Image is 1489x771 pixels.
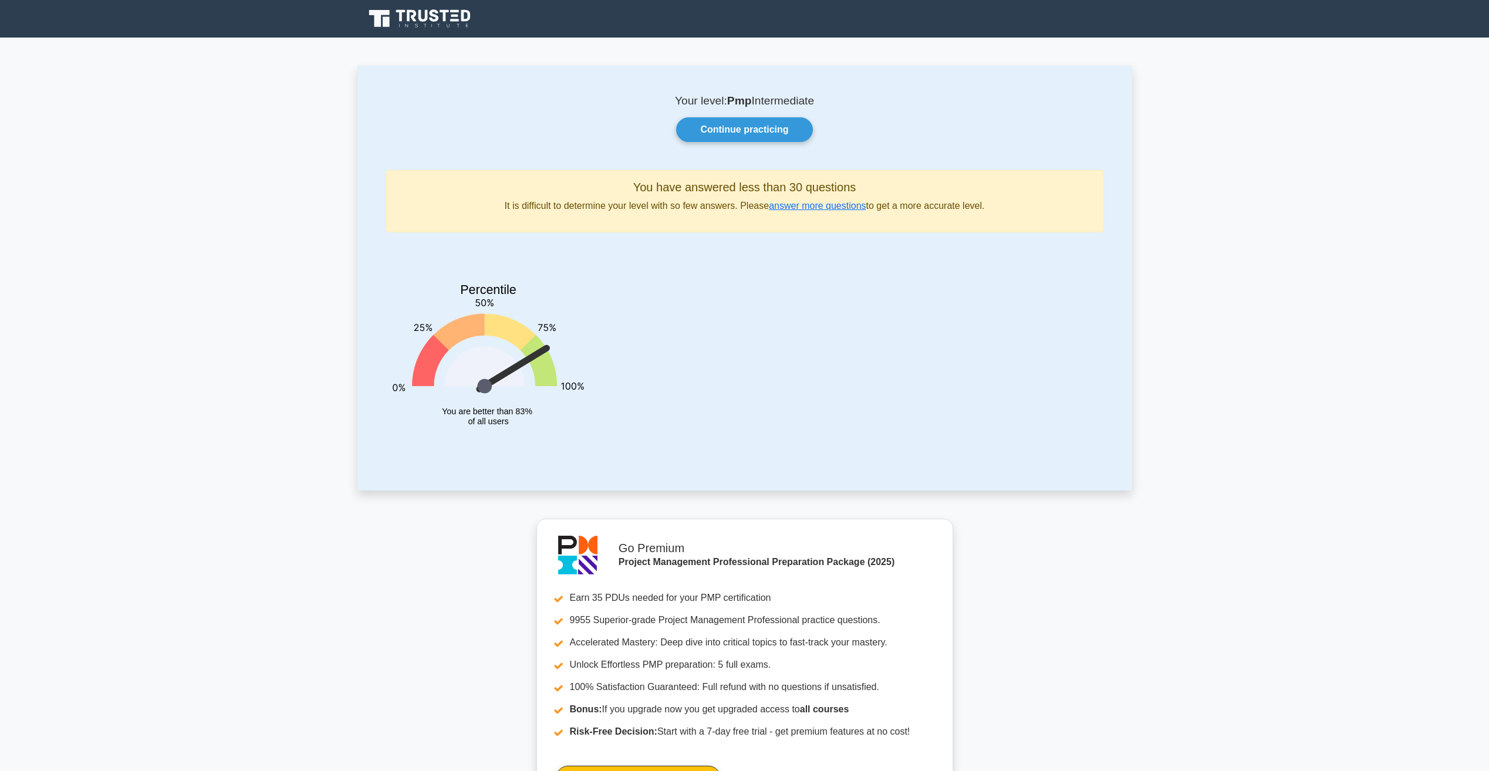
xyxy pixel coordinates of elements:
[386,94,1104,108] p: Your level: Intermediate
[460,283,516,297] text: Percentile
[396,199,1094,213] p: It is difficult to determine your level with so few answers. Please to get a more accurate level.
[396,180,1094,194] h5: You have answered less than 30 questions
[769,201,866,211] a: answer more questions
[442,407,532,416] tspan: You are better than 83%
[727,94,752,107] b: Pmp
[676,117,812,142] a: Continue practicing
[468,417,508,427] tspan: of all users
